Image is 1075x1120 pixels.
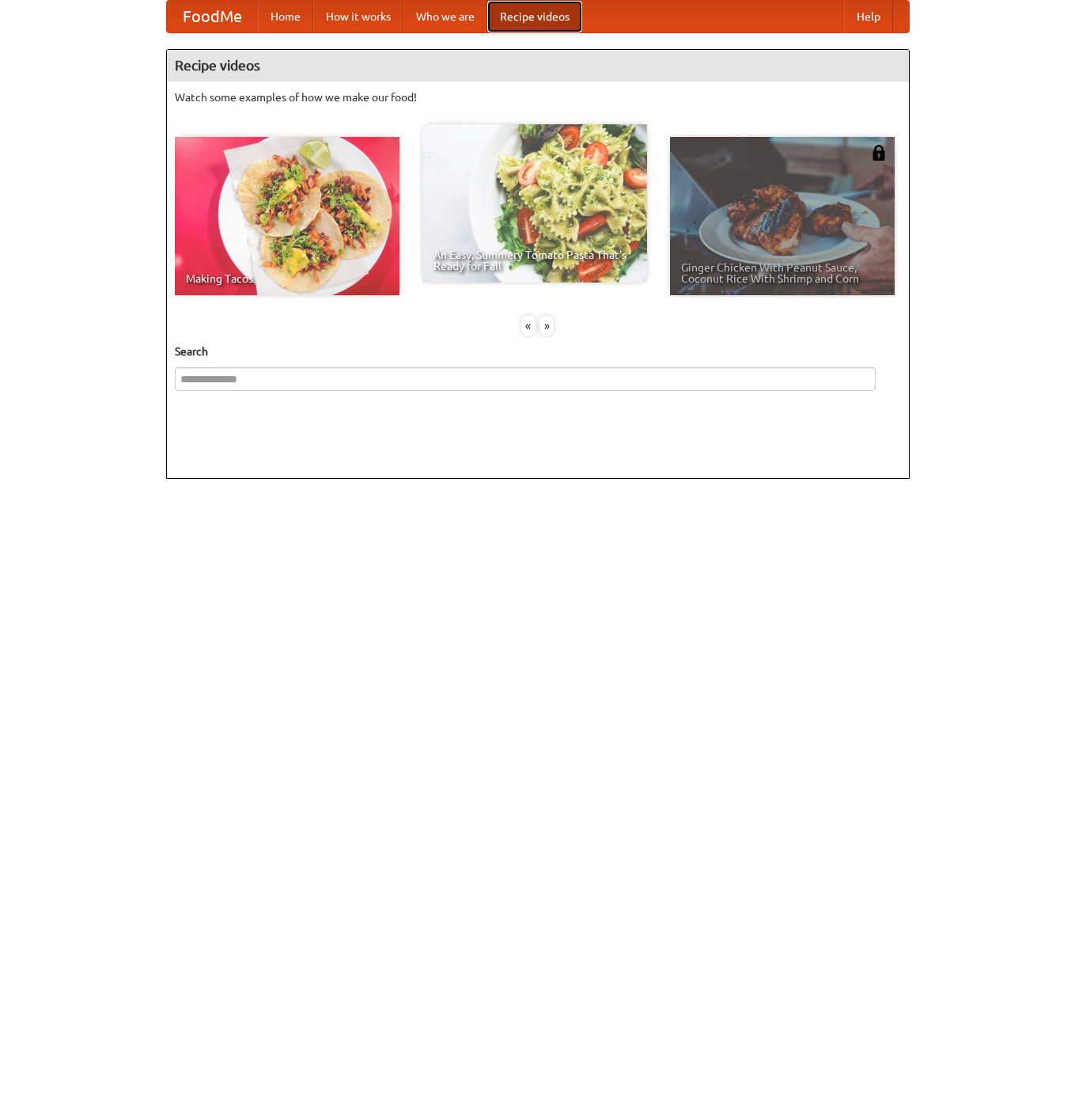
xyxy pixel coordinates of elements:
div: « [521,316,536,336]
span: An Easy, Summery Tomato Pasta That's Ready for Fall [433,249,636,271]
span: Making Tacos [186,273,388,284]
img: 483408.png [871,145,887,161]
p: Watch some examples of how we make our food! [175,89,901,105]
a: Help [844,1,893,32]
a: An Easy, Summery Tomato Pasta That's Ready for Fall [422,124,647,283]
a: Recipe videos [487,1,582,32]
a: How it works [313,1,403,32]
a: FoodMe [167,1,258,32]
a: Making Tacos [175,137,399,295]
div: » [539,316,554,336]
h4: Recipe videos [167,50,909,82]
a: Home [258,1,313,32]
a: Who we are [403,1,487,32]
h5: Search [175,344,901,359]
